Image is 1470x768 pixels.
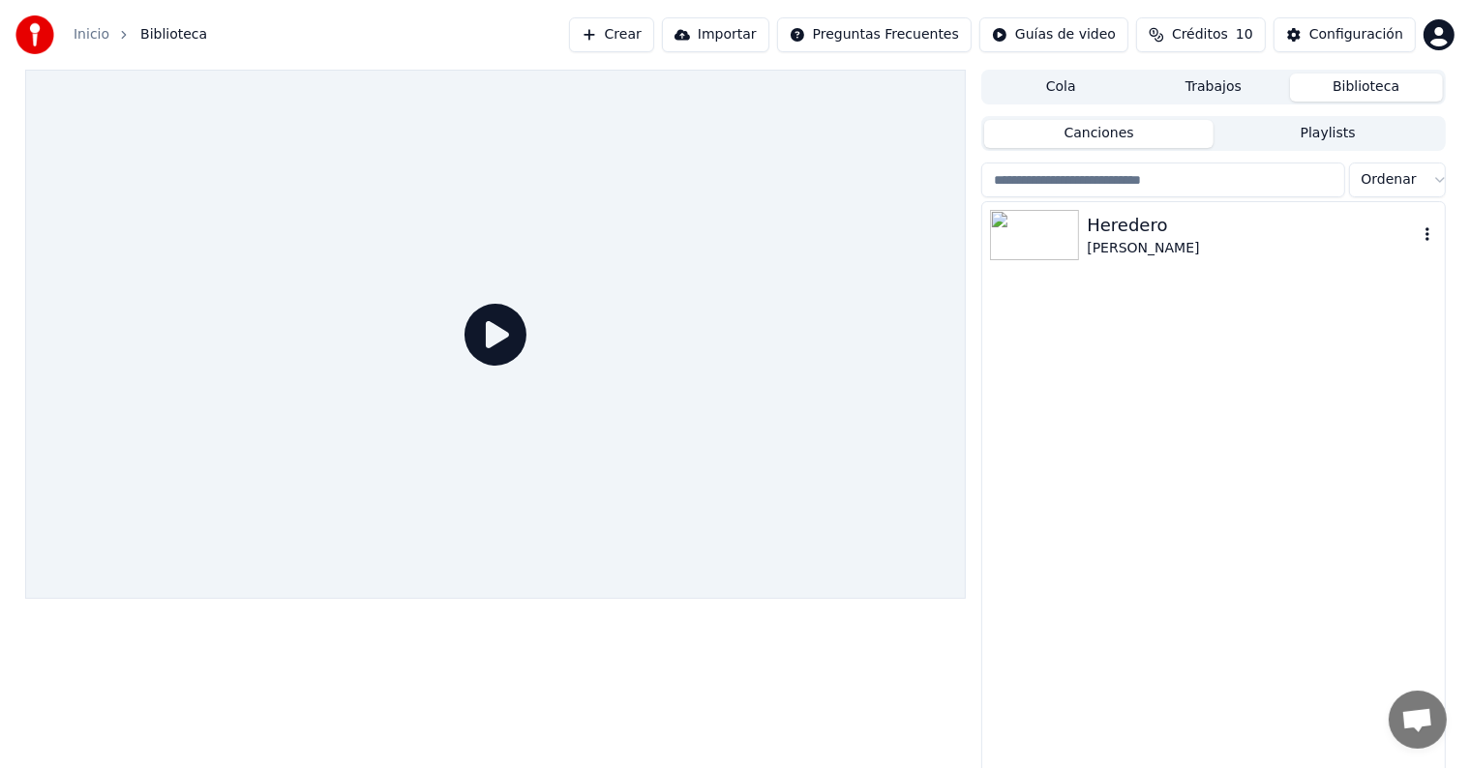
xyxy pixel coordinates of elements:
div: [PERSON_NAME] [1087,239,1417,258]
button: Crear [569,17,654,52]
button: Biblioteca [1290,74,1443,102]
nav: breadcrumb [74,25,207,44]
button: Configuración [1274,17,1416,52]
button: Canciones [984,120,1214,148]
span: 10 [1236,25,1253,44]
span: Biblioteca [140,25,207,44]
span: Ordenar [1362,170,1417,190]
button: Trabajos [1137,74,1290,102]
button: Guías de video [979,17,1128,52]
button: Playlists [1214,120,1443,148]
a: Chat abierto [1389,691,1447,749]
div: Heredero [1087,212,1417,239]
a: Inicio [74,25,109,44]
button: Preguntas Frecuentes [777,17,972,52]
span: Créditos [1172,25,1228,44]
div: Configuración [1309,25,1403,44]
button: Importar [662,17,769,52]
button: Créditos10 [1136,17,1266,52]
button: Cola [984,74,1137,102]
img: youka [15,15,54,54]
